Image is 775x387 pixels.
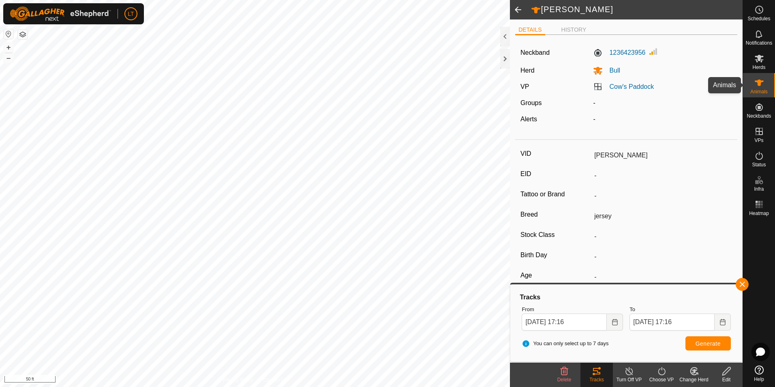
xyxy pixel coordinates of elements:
button: + [4,43,13,52]
span: Herds [752,65,765,70]
span: Schedules [747,16,770,21]
label: Tattoo or Brand [520,189,591,200]
img: Signal strength [649,47,658,56]
a: Contact Us [263,376,287,384]
button: Generate [685,336,731,350]
label: VID [520,148,591,159]
span: Status [752,162,766,167]
label: To [629,305,731,314]
span: Animals [750,89,768,94]
div: Choose VP [645,376,678,383]
span: Neckbands [747,114,771,118]
img: Gallagher Logo [10,6,111,21]
button: Reset Map [4,29,13,39]
div: Turn Off VP [613,376,645,383]
span: VPs [754,138,763,143]
span: Heatmap [749,211,769,216]
button: – [4,53,13,63]
label: 1236423956 [593,48,645,58]
label: Alerts [520,116,537,123]
span: Generate [696,340,721,347]
button: Map Layers [18,30,28,39]
span: LT [128,10,134,18]
a: Help [743,362,775,385]
label: Age [520,270,591,281]
div: Change Herd [678,376,710,383]
label: EID [520,169,591,179]
div: Edit [710,376,743,383]
label: From [522,305,623,314]
a: Privacy Policy [223,376,253,384]
li: DETAILS [515,26,545,35]
label: Birth Day [520,250,591,260]
label: Herd [520,67,535,74]
span: Help [754,377,764,382]
button: Choose Date [607,314,623,331]
h2: [PERSON_NAME] [531,4,743,15]
label: VP [520,83,529,90]
label: Neckband [520,48,550,58]
a: Cow's Paddock [609,83,654,90]
div: Tracks [580,376,613,383]
button: Choose Date [715,314,731,331]
span: Infra [754,187,764,191]
li: HISTORY [558,26,590,34]
div: - [590,98,735,108]
span: Bull [603,67,620,74]
div: - [590,114,735,124]
span: Notifications [746,41,772,45]
label: Breed [520,209,591,220]
label: Stock Class [520,230,591,240]
label: Groups [520,99,542,106]
span: You can only select up to 7 days [522,340,608,348]
span: Delete [557,377,572,383]
div: Tracks [518,292,734,302]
